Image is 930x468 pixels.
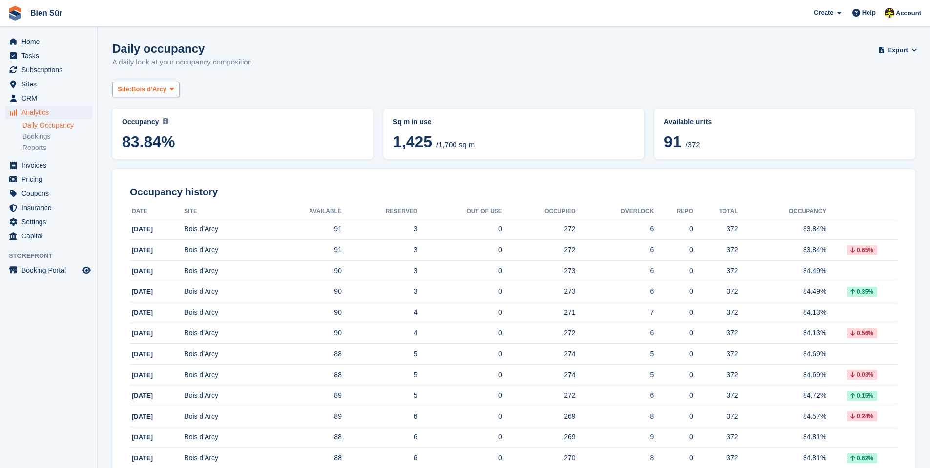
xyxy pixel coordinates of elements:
[576,328,654,338] div: 6
[693,344,738,365] td: 372
[184,385,265,406] td: Bois d'Arcy
[654,204,693,219] th: Repo
[342,302,418,323] td: 4
[664,117,906,127] abbr: Current percentage of units occupied or overlocked
[417,302,502,323] td: 0
[342,406,418,427] td: 6
[132,246,153,254] span: [DATE]
[576,245,654,255] div: 6
[5,229,92,243] a: menu
[5,215,92,229] a: menu
[81,264,92,276] a: Preview store
[184,406,265,427] td: Bois d'Arcy
[184,281,265,302] td: Bois d'Arcy
[738,364,827,385] td: 84.69%
[132,309,153,316] span: [DATE]
[342,427,418,448] td: 6
[393,117,635,127] abbr: Current breakdown of sq m occupied
[265,260,342,281] td: 90
[654,328,693,338] div: 0
[5,172,92,186] a: menu
[502,453,576,463] div: 270
[417,323,502,344] td: 0
[21,229,80,243] span: Capital
[184,240,265,261] td: Bois d'Arcy
[576,370,654,380] div: 5
[847,411,877,421] div: 0.24%
[417,364,502,385] td: 0
[738,219,827,240] td: 83.84%
[654,224,693,234] div: 0
[132,371,153,379] span: [DATE]
[122,118,159,126] span: Occupancy
[814,8,833,18] span: Create
[265,302,342,323] td: 90
[417,204,502,219] th: Out of Use
[654,307,693,318] div: 0
[184,219,265,240] td: Bois d'Arcy
[738,240,827,261] td: 83.84%
[847,453,877,463] div: 0.62%
[502,328,576,338] div: 272
[5,35,92,48] a: menu
[738,323,827,344] td: 84.13%
[132,454,153,462] span: [DATE]
[576,266,654,276] div: 6
[22,143,92,152] a: Reports
[502,266,576,276] div: 273
[693,364,738,385] td: 372
[576,390,654,401] div: 6
[502,411,576,422] div: 269
[265,204,342,219] th: Available
[847,370,877,380] div: 0.03%
[654,245,693,255] div: 0
[265,364,342,385] td: 88
[184,302,265,323] td: Bois d'Arcy
[654,453,693,463] div: 0
[112,82,180,98] button: Site: Bois d'Arcy
[654,349,693,359] div: 0
[738,385,827,406] td: 84.72%
[265,323,342,344] td: 90
[5,77,92,91] a: menu
[132,350,153,358] span: [DATE]
[738,281,827,302] td: 84.49%
[132,225,153,233] span: [DATE]
[132,329,153,337] span: [DATE]
[847,328,877,338] div: 0.56%
[654,286,693,297] div: 0
[265,427,342,448] td: 88
[21,201,80,214] span: Insurance
[265,240,342,261] td: 91
[22,121,92,130] a: Daily Occupancy
[22,132,92,141] a: Bookings
[502,245,576,255] div: 272
[417,427,502,448] td: 0
[21,77,80,91] span: Sites
[21,263,80,277] span: Booking Portal
[576,286,654,297] div: 6
[576,432,654,442] div: 9
[184,260,265,281] td: Bois d'Arcy
[654,390,693,401] div: 0
[184,204,265,219] th: Site
[417,281,502,302] td: 0
[130,187,898,198] h2: Occupancy history
[738,204,827,219] th: Occupancy
[654,266,693,276] div: 0
[693,323,738,344] td: 372
[5,106,92,119] a: menu
[122,117,364,127] abbr: Current percentage of sq m occupied
[502,204,576,219] th: Occupied
[21,106,80,119] span: Analytics
[21,215,80,229] span: Settings
[885,8,894,18] img: Marie Tran
[738,344,827,365] td: 84.69%
[693,406,738,427] td: 372
[342,364,418,385] td: 5
[502,349,576,359] div: 274
[5,49,92,63] a: menu
[342,323,418,344] td: 4
[436,140,475,149] span: /1,700 sq m
[417,406,502,427] td: 0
